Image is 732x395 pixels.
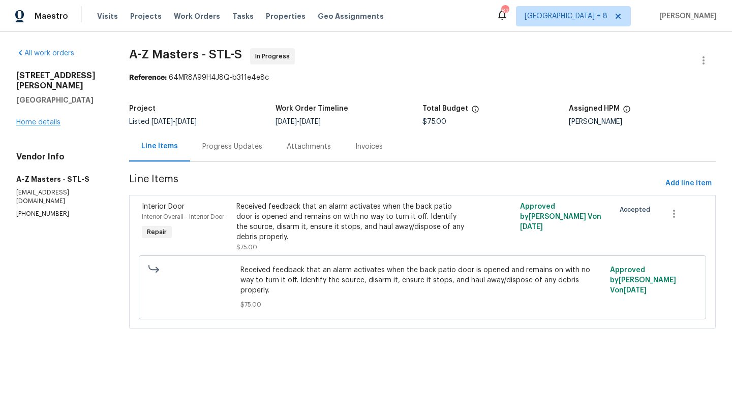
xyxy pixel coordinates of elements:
[525,11,607,21] span: [GEOGRAPHIC_DATA] + 8
[287,142,331,152] div: Attachments
[232,13,254,20] span: Tasks
[422,105,468,112] h5: Total Budget
[16,174,105,184] h5: A-Z Masters - STL-S
[255,51,294,61] span: In Progress
[129,118,197,125] span: Listed
[276,105,348,112] h5: Work Order Timeline
[240,300,604,310] span: $75.00
[16,188,105,206] p: [EMAIL_ADDRESS][DOMAIN_NAME]
[520,223,543,231] span: [DATE]
[142,203,185,210] span: Interior Door
[202,142,262,152] div: Progress Updates
[471,105,479,118] span: The total cost of line items that have been proposed by Opendoor. This sum includes line items th...
[174,11,220,21] span: Work Orders
[355,142,383,152] div: Invoices
[569,105,620,112] h5: Assigned HPM
[130,11,162,21] span: Projects
[151,118,197,125] span: -
[276,118,321,125] span: -
[97,11,118,21] span: Visits
[16,210,105,218] p: [PHONE_NUMBER]
[35,11,68,21] span: Maestro
[569,118,716,125] div: [PERSON_NAME]
[16,95,105,105] h5: [GEOGRAPHIC_DATA]
[16,50,74,57] a: All work orders
[665,177,712,190] span: Add line item
[299,118,321,125] span: [DATE]
[129,73,716,83] div: 64MR8A99H4J8Q-b311e4e8c
[520,203,601,231] span: Approved by [PERSON_NAME] V on
[143,227,171,237] span: Repair
[623,105,631,118] span: The hpm assigned to this work order.
[151,118,173,125] span: [DATE]
[318,11,384,21] span: Geo Assignments
[422,118,446,125] span: $75.00
[620,205,654,215] span: Accepted
[129,74,167,81] b: Reference:
[16,71,105,91] h2: [STREET_ADDRESS][PERSON_NAME]
[16,152,105,162] h4: Vendor Info
[129,105,156,112] h5: Project
[624,287,647,294] span: [DATE]
[141,141,178,151] div: Line Items
[142,214,224,220] span: Interior Overall - Interior Door
[266,11,306,21] span: Properties
[610,267,676,294] span: Approved by [PERSON_NAME] V on
[129,48,242,60] span: A-Z Masters - STL-S
[16,119,60,126] a: Home details
[129,174,661,193] span: Line Items
[236,202,467,242] div: Received feedback that an alarm activates when the back patio door is opened and remains on with ...
[236,244,257,250] span: $75.00
[655,11,717,21] span: [PERSON_NAME]
[501,6,508,16] div: 82
[661,174,716,193] button: Add line item
[175,118,197,125] span: [DATE]
[276,118,297,125] span: [DATE]
[240,265,604,295] span: Received feedback that an alarm activates when the back patio door is opened and remains on with ...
